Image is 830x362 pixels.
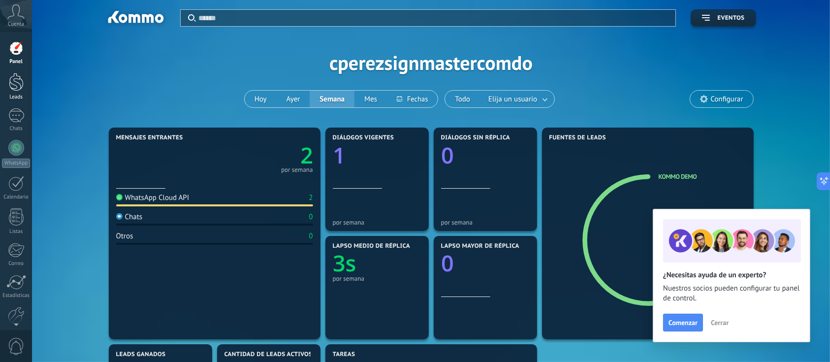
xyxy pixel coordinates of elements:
div: 0 [309,231,313,241]
span: Eventos [717,15,744,22]
div: WhatsApp [2,159,30,168]
div: por semana [441,219,530,226]
span: Elija un usuario [486,93,539,106]
button: Todo [445,91,480,107]
div: por semana [281,167,313,172]
span: Diálogos vigentes [333,134,394,141]
span: Comenzar [669,319,698,326]
span: Cerrar [711,319,729,326]
div: Chats [2,126,31,132]
h2: ¿Necesitas ayuda de un experto? [663,270,800,280]
text: 2 [300,140,313,170]
div: Otros [116,231,133,241]
div: por semana [333,275,421,282]
button: Elija un usuario [480,91,554,107]
div: Leads [2,94,31,100]
span: Cuenta [8,21,24,28]
text: 1 [333,140,346,170]
button: Eventos [691,9,756,27]
div: Chats [116,212,143,222]
span: Lapso mayor de réplica [441,243,519,250]
div: Calendario [2,194,31,200]
span: Configurar [710,95,743,103]
a: 2 [215,140,313,170]
button: Mes [354,91,387,107]
div: Listas [2,229,31,235]
div: Estadísticas [2,293,31,299]
div: por semana [333,219,421,226]
span: Lapso medio de réplica [333,243,411,250]
text: 3s [333,249,356,279]
text: 0 [441,140,454,170]
button: Fechas [387,91,438,107]
div: Panel [2,59,31,65]
span: Cantidad de leads activos [224,351,313,358]
button: Hoy [245,91,277,107]
div: Correo [2,261,31,267]
button: Cerrar [706,315,733,330]
div: WhatsApp Cloud API [116,193,190,202]
span: Diálogos sin réplica [441,134,511,141]
img: Chats [116,213,123,220]
text: 0 [441,249,454,279]
button: Ayer [277,91,310,107]
span: Fuentes de leads [549,134,607,141]
div: 0 [309,212,313,222]
span: Nuestros socios pueden configurar tu panel de control. [663,284,800,303]
span: Tareas [333,351,355,358]
a: Kommo Demo [659,172,697,181]
img: WhatsApp Cloud API [116,194,123,200]
button: Comenzar [663,314,703,331]
button: Semana [310,91,354,107]
span: Mensajes entrantes [116,134,183,141]
div: 2 [309,193,313,202]
span: Leads ganados [116,351,166,358]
